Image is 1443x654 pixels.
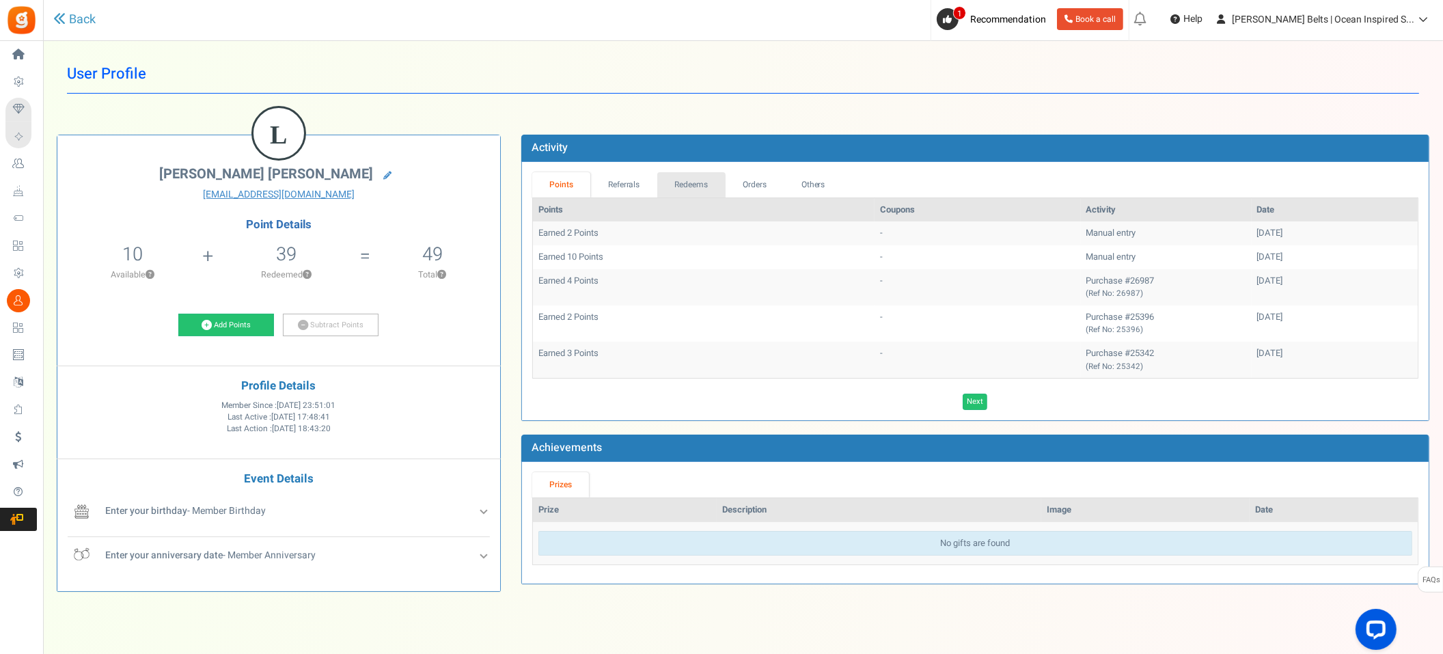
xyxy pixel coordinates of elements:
[438,271,447,280] button: ?
[875,221,1081,245] td: -
[271,411,330,423] span: [DATE] 17:48:41
[590,172,657,197] a: Referrals
[1086,361,1144,372] small: (Ref No: 25342)
[228,411,330,423] span: Last Active :
[105,548,223,562] b: Enter your anniversary date
[253,108,304,161] figcaption: L
[1057,8,1123,30] a: Book a call
[221,400,335,411] span: Member Since :
[533,269,875,305] td: Earned 4 Points
[1086,226,1136,239] span: Manual entry
[875,198,1081,222] th: Coupons
[105,548,316,562] span: - Member Anniversary
[1081,269,1252,305] td: Purchase #26987
[272,423,331,435] span: [DATE] 18:43:20
[533,342,875,378] td: Earned 3 Points
[532,472,590,498] a: Prizes
[422,244,443,264] h5: 49
[283,314,379,337] a: Subtract Points
[146,271,154,280] button: ?
[726,172,784,197] a: Orders
[533,245,875,269] td: Earned 10 Points
[67,55,1419,94] h1: User Profile
[963,394,987,410] a: Next
[1086,324,1144,336] small: (Ref No: 25396)
[1257,347,1412,360] div: [DATE]
[1086,288,1144,299] small: (Ref No: 26987)
[122,241,143,268] span: 10
[533,498,717,522] th: Prize
[1081,198,1252,222] th: Activity
[532,139,568,156] b: Activity
[1422,567,1440,593] span: FAQs
[1257,311,1412,324] div: [DATE]
[1165,8,1208,30] a: Help
[6,5,37,36] img: Gratisfaction
[1257,251,1412,264] div: [DATE]
[277,400,335,411] span: [DATE] 23:51:01
[953,6,966,20] span: 1
[1250,498,1418,522] th: Date
[533,221,875,245] td: Earned 2 Points
[717,498,1041,522] th: Description
[532,439,602,456] b: Achievements
[1257,227,1412,240] div: [DATE]
[538,531,1412,556] div: No gifts are found
[784,172,842,197] a: Others
[875,305,1081,342] td: -
[159,164,373,184] span: [PERSON_NAME] [PERSON_NAME]
[1081,342,1252,378] td: Purchase #25342
[105,504,187,518] b: Enter your birthday
[875,269,1081,305] td: -
[64,269,201,281] p: Available
[1086,250,1136,263] span: Manual entry
[1232,12,1414,27] span: [PERSON_NAME] Belts | Ocean Inspired S...
[533,198,875,222] th: Points
[970,12,1046,27] span: Recommendation
[57,219,500,231] h4: Point Details
[875,245,1081,269] td: -
[937,8,1052,30] a: 1 Recommendation
[215,269,358,281] p: Redeemed
[372,269,493,281] p: Total
[68,188,490,202] a: [EMAIL_ADDRESS][DOMAIN_NAME]
[1180,12,1202,26] span: Help
[68,473,490,486] h4: Event Details
[178,314,274,337] a: Add Points
[105,504,266,518] span: - Member Birthday
[303,271,312,280] button: ?
[657,172,726,197] a: Redeems
[1252,198,1418,222] th: Date
[533,305,875,342] td: Earned 2 Points
[1081,305,1252,342] td: Purchase #25396
[276,244,297,264] h5: 39
[227,423,331,435] span: Last Action :
[1041,498,1250,522] th: Image
[1257,275,1412,288] div: [DATE]
[68,380,490,393] h4: Profile Details
[875,342,1081,378] td: -
[532,172,591,197] a: Points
